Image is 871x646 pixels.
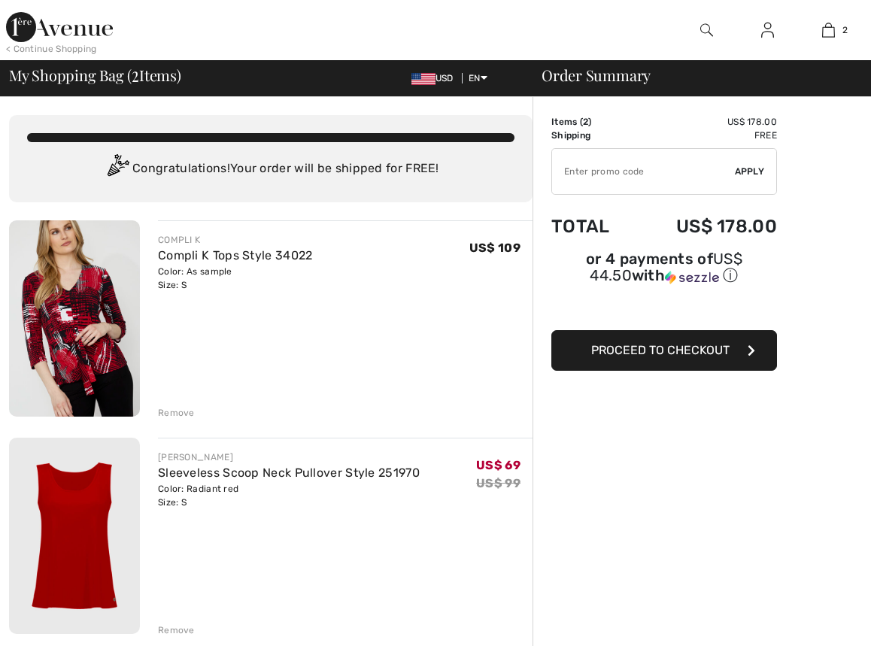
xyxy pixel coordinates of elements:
[551,201,634,252] td: Total
[158,233,313,247] div: COMPLI K
[9,438,140,634] img: Sleeveless Scoop Neck Pullover Style 251970
[775,601,856,638] iframe: Opens a widget where you can find more information
[158,623,195,637] div: Remove
[591,343,730,357] span: Proceed to Checkout
[551,129,634,142] td: Shipping
[761,21,774,39] img: My Info
[583,117,588,127] span: 2
[665,271,719,284] img: Sezzle
[411,73,435,85] img: US Dollar
[132,64,139,83] span: 2
[9,68,181,83] span: My Shopping Bag ( Items)
[551,252,777,291] div: or 4 payments ofUS$ 44.50withSezzle Click to learn more about Sezzle
[634,201,777,252] td: US$ 178.00
[6,12,113,42] img: 1ère Avenue
[799,21,858,39] a: 2
[102,154,132,184] img: Congratulation2.svg
[27,154,514,184] div: Congratulations! Your order will be shipped for FREE!
[552,149,735,194] input: Promo code
[551,115,634,129] td: Items ( )
[6,42,97,56] div: < Continue Shopping
[476,476,520,490] s: US$ 99
[476,458,520,472] span: US$ 69
[551,252,777,286] div: or 4 payments of with
[634,129,777,142] td: Free
[158,482,420,509] div: Color: Radiant red Size: S
[158,248,313,262] a: Compli K Tops Style 34022
[524,68,862,83] div: Order Summary
[842,23,848,37] span: 2
[158,406,195,420] div: Remove
[700,21,713,39] img: search the website
[590,250,742,284] span: US$ 44.50
[749,21,786,40] a: Sign In
[411,73,460,83] span: USD
[469,73,487,83] span: EN
[158,466,420,480] a: Sleeveless Scoop Neck Pullover Style 251970
[551,291,777,325] iframe: PayPal-paypal
[469,241,520,255] span: US$ 109
[634,115,777,129] td: US$ 178.00
[9,220,140,417] img: Compli K Tops Style 34022
[822,21,835,39] img: My Bag
[158,450,420,464] div: [PERSON_NAME]
[158,265,313,292] div: Color: As sample Size: S
[735,165,765,178] span: Apply
[551,330,777,371] button: Proceed to Checkout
